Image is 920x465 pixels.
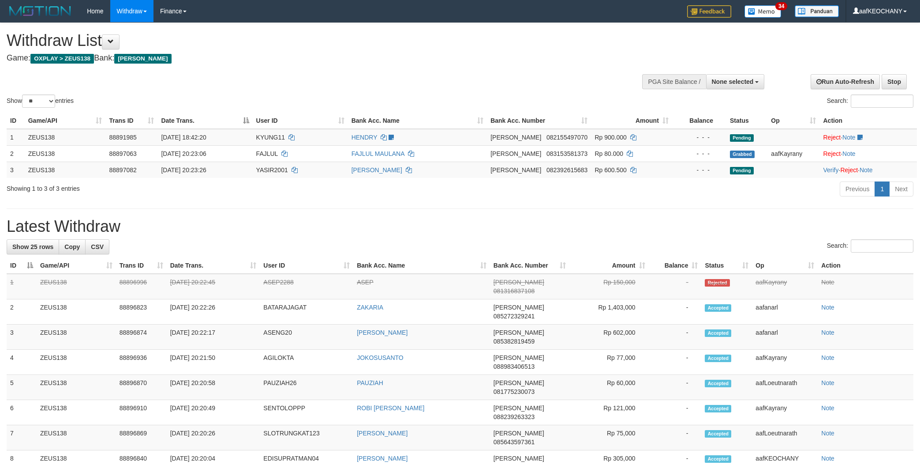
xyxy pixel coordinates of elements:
th: Status [726,113,767,129]
span: Accepted [705,455,731,463]
span: 88897063 [109,150,136,157]
td: [DATE] 20:20:49 [167,400,260,425]
td: aafLoeutnarath [752,425,818,450]
td: ZEUS138 [37,375,116,400]
span: [PERSON_NAME] [494,379,544,386]
span: [PERSON_NAME] [494,354,544,361]
a: Note [842,134,856,141]
span: [PERSON_NAME] [490,150,541,157]
td: AGILOKTA [260,350,353,375]
a: Previous [840,181,875,197]
th: Bank Acc. Number: activate to sort column ascending [490,257,569,274]
td: [DATE] 20:20:26 [167,425,260,450]
th: Amount: activate to sort column ascending [591,113,672,129]
td: - [649,425,702,450]
th: Trans ID: activate to sort column ascending [116,257,167,274]
td: · [819,145,917,162]
th: Balance [672,113,726,129]
td: - [649,299,702,325]
td: Rp 1,403,000 [569,299,649,325]
span: Show 25 rows [12,243,53,250]
td: 6 [7,400,37,425]
span: CSV [91,243,104,250]
span: Pending [730,167,754,174]
span: [PERSON_NAME] [114,54,171,64]
h1: Latest Withdraw [7,218,913,235]
span: Accepted [705,304,731,312]
th: Op: activate to sort column ascending [752,257,818,274]
td: · · [819,162,917,178]
td: 1 [7,274,37,299]
td: 88896910 [116,400,167,425]
div: Showing 1 to 3 of 3 entries [7,181,377,193]
a: [PERSON_NAME] [352,166,402,174]
th: Status: activate to sort column ascending [701,257,752,274]
span: Pending [730,134,754,142]
td: Rp 77,000 [569,350,649,375]
a: Note [860,166,873,174]
span: YASIR2001 [256,166,288,174]
td: 3 [7,162,25,178]
span: [PERSON_NAME] [494,329,544,336]
span: Copy 088239263323 to clipboard [494,413,535,420]
th: User ID: activate to sort column ascending [253,113,348,129]
td: Rp 602,000 [569,325,649,350]
td: ZEUS138 [37,299,116,325]
a: Copy [59,239,86,254]
td: [DATE] 20:20:58 [167,375,260,400]
td: ZEUS138 [25,129,106,146]
td: [DATE] 20:22:17 [167,325,260,350]
span: [DATE] 20:23:06 [161,150,206,157]
td: 7 [7,425,37,450]
td: ZEUS138 [37,400,116,425]
td: · [819,129,917,146]
th: Action [818,257,913,274]
a: FAJLUL MAULANA [352,150,404,157]
td: aafKayrany [767,145,819,162]
label: Search: [827,95,913,108]
td: [DATE] 20:22:45 [167,274,260,299]
span: Copy 088983406513 to clipboard [494,363,535,370]
span: Grabbed [730,151,755,158]
td: aafanarl [752,325,818,350]
th: Balance: activate to sort column ascending [649,257,702,274]
div: - - - [676,149,723,158]
th: Date Trans.: activate to sort column ascending [167,257,260,274]
td: - [649,274,702,299]
span: Copy 083153581373 to clipboard [546,150,587,157]
a: Note [821,405,834,412]
a: Note [821,329,834,336]
th: User ID: activate to sort column ascending [260,257,353,274]
td: - [649,325,702,350]
span: Copy 082155497070 to clipboard [546,134,587,141]
th: Game/API: activate to sort column ascending [37,257,116,274]
div: - - - [676,166,723,174]
td: [DATE] 20:21:50 [167,350,260,375]
td: - [649,400,702,425]
span: [DATE] 20:23:26 [161,166,206,174]
td: aafKayrany [752,350,818,375]
td: Rp 121,000 [569,400,649,425]
label: Search: [827,239,913,253]
th: Game/API: activate to sort column ascending [25,113,106,129]
a: Reject [840,166,858,174]
span: None selected [712,78,754,85]
td: 5 [7,375,37,400]
img: Feedback.jpg [687,5,731,18]
span: 34 [775,2,787,10]
span: Copy 085272329241 to clipboard [494,313,535,320]
span: [PERSON_NAME] [490,166,541,174]
td: PAUZIAH26 [260,375,353,400]
a: Next [889,181,913,197]
td: ZEUS138 [37,325,116,350]
span: Rejected [705,279,729,287]
a: [PERSON_NAME] [357,455,408,462]
a: [PERSON_NAME] [357,430,408,437]
a: [PERSON_NAME] [357,329,408,336]
td: 88896870 [116,375,167,400]
th: Action [819,113,917,129]
div: - - - [676,133,723,142]
th: Amount: activate to sort column ascending [569,257,649,274]
input: Search: [851,95,913,108]
a: HENDRY [352,134,378,141]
